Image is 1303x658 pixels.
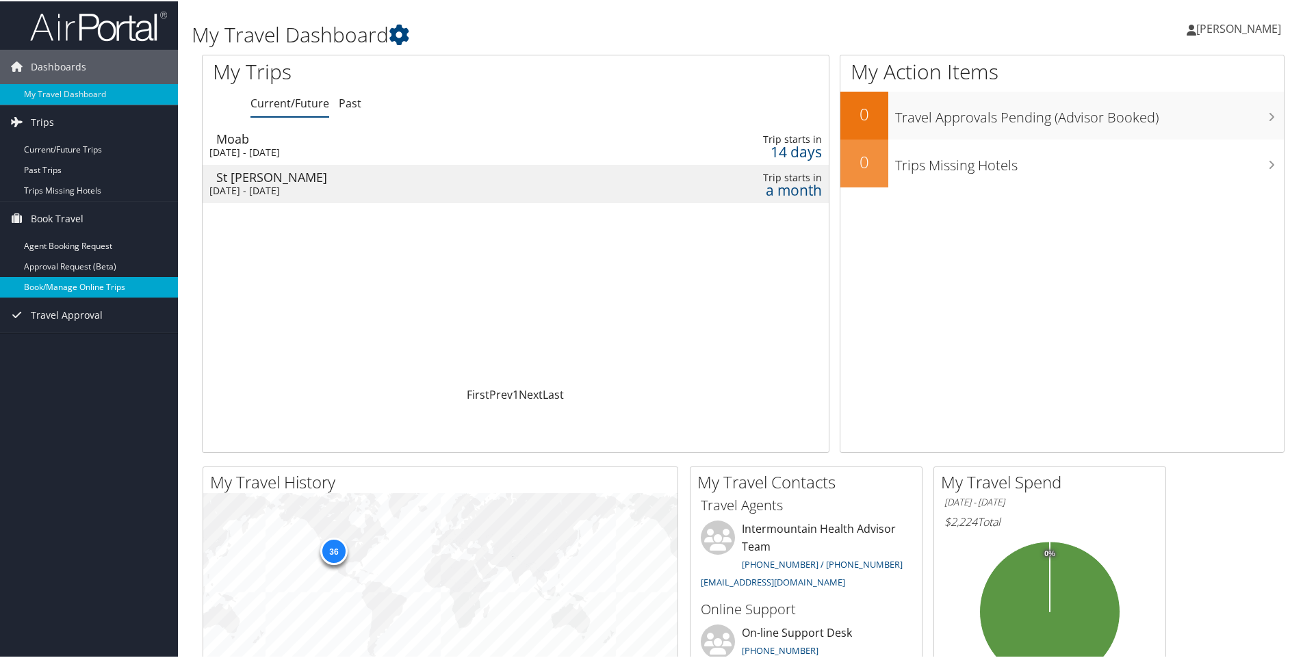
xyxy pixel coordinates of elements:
[840,56,1284,85] h1: My Action Items
[840,138,1284,186] a: 0Trips Missing Hotels
[216,131,615,144] div: Moab
[513,386,519,401] a: 1
[701,598,912,618] h3: Online Support
[543,386,564,401] a: Last
[1187,7,1295,48] a: [PERSON_NAME]
[742,643,818,655] a: [PHONE_NUMBER]
[216,170,615,182] div: St [PERSON_NAME]
[697,469,922,492] h2: My Travel Contacts
[701,575,845,587] a: [EMAIL_ADDRESS][DOMAIN_NAME]
[30,9,167,41] img: airportal-logo.png
[1044,549,1055,557] tspan: 0%
[210,469,678,492] h2: My Travel History
[1196,20,1281,35] span: [PERSON_NAME]
[339,94,361,109] a: Past
[489,386,513,401] a: Prev
[192,19,927,48] h1: My Travel Dashboard
[895,148,1284,174] h3: Trips Missing Hotels
[944,513,1155,528] h6: Total
[895,100,1284,126] h3: Travel Approvals Pending (Advisor Booked)
[688,144,821,157] div: 14 days
[209,183,608,196] div: [DATE] - [DATE]
[742,557,903,569] a: [PHONE_NUMBER] / [PHONE_NUMBER]
[209,145,608,157] div: [DATE] - [DATE]
[840,149,888,172] h2: 0
[944,513,977,528] span: $2,224
[840,101,888,124] h2: 0
[31,200,83,235] span: Book Travel
[250,94,329,109] a: Current/Future
[519,386,543,401] a: Next
[688,170,821,183] div: Trip starts in
[941,469,1165,492] h2: My Travel Spend
[701,495,912,514] h3: Travel Agents
[694,519,918,592] li: Intermountain Health Advisor Team
[31,104,54,138] span: Trips
[31,49,86,83] span: Dashboards
[31,297,103,331] span: Travel Approval
[213,56,558,85] h1: My Trips
[840,90,1284,138] a: 0Travel Approvals Pending (Advisor Booked)
[688,132,821,144] div: Trip starts in
[320,536,347,564] div: 36
[467,386,489,401] a: First
[688,183,821,195] div: a month
[944,495,1155,508] h6: [DATE] - [DATE]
